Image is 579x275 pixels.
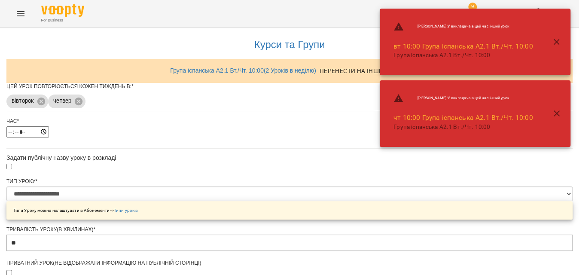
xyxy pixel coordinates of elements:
[48,95,85,108] div: четвер
[114,208,138,213] a: Типи уроків
[13,207,138,214] p: Типи Уроку можна налаштувати в Абонементи ->
[11,39,568,50] h3: Курси та Групи
[6,226,573,233] div: Тривалість уроку(в хвилинах)
[41,18,84,23] span: For Business
[6,178,573,185] div: Тип Уроку
[6,97,39,105] span: вівторок
[6,260,573,267] div: Приватний урок(не відображати інформацію на публічній сторінці)
[6,83,573,90] div: Цей урок повторюється кожен тиждень в:
[316,63,409,79] button: Перенести на інший курс
[48,97,76,105] span: четвер
[387,90,539,107] li: [PERSON_NAME] : У викладача в цей час інший урок
[6,95,48,108] div: вівторок
[320,66,405,76] span: Перенести на інший курс
[393,42,533,50] a: вт 10:00 Група іспанська А2.1 Вт./Чт. 10:00
[41,4,84,17] img: Voopty Logo
[6,153,573,162] div: Задати публічну назву уроку в розкладі
[6,118,573,125] div: Час
[393,51,533,60] p: Група іспанська А2.1 Вт./Чт. 10:00
[393,113,533,122] a: чт 10:00 Група іспанська А2.1 Вт./Чт. 10:00
[6,92,573,111] div: вівторокчетвер
[468,3,477,11] span: 9
[387,18,539,35] li: [PERSON_NAME] : У викладача в цей час інший урок
[10,3,31,24] button: Menu
[170,67,316,74] a: Група іспанська А2.1 Вт./Чт. 10:00 ( 2 Уроків в неділю )
[393,123,533,131] p: Група іспанська А2.1 Вт./Чт. 10:00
